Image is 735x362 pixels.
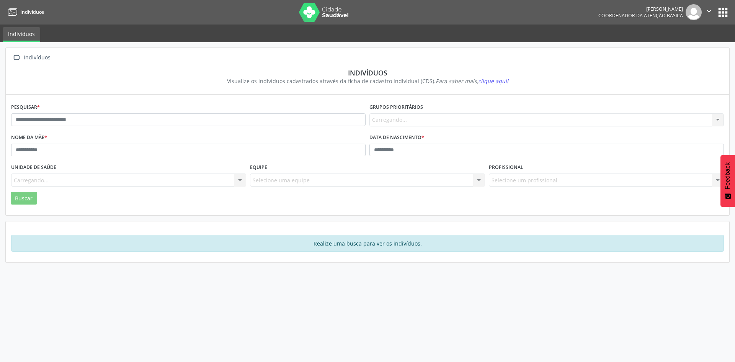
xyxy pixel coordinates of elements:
[436,77,508,85] i: Para saber mais,
[598,12,683,19] span: Coordenador da Atenção Básica
[716,6,730,19] button: apps
[16,77,719,85] div: Visualize os indivíduos cadastrados através da ficha de cadastro individual (CDS).
[3,27,40,42] a: Indivíduos
[686,4,702,20] img: img
[11,235,724,252] div: Realize uma busca para ver os indivíduos.
[720,155,735,207] button: Feedback - Mostrar pesquisa
[369,132,424,144] label: Data de nascimento
[702,4,716,20] button: 
[20,9,44,15] span: Indivíduos
[11,162,56,174] label: Unidade de saúde
[5,6,44,18] a: Indivíduos
[16,69,719,77] div: Indivíduos
[11,52,22,63] i: 
[11,192,37,205] button: Buscar
[705,7,713,15] i: 
[369,102,423,113] label: Grupos prioritários
[11,102,40,113] label: Pesquisar
[724,162,731,189] span: Feedback
[598,6,683,12] div: [PERSON_NAME]
[22,52,52,63] div: Indivíduos
[478,77,508,85] span: clique aqui!
[11,132,47,144] label: Nome da mãe
[11,52,52,63] a:  Indivíduos
[489,162,523,174] label: Profissional
[250,162,267,174] label: Equipe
